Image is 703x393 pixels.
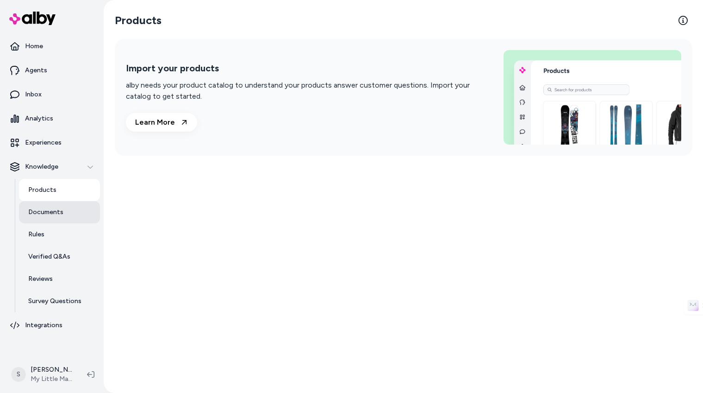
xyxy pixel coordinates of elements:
p: Reviews [28,274,53,284]
a: Home [4,35,100,57]
img: alby Logo [9,12,56,25]
p: Agents [25,66,47,75]
a: Products [19,179,100,201]
h2: Import your products [126,63,481,74]
h2: Products [115,13,162,28]
p: Knowledge [25,162,58,171]
a: Inbox [4,83,100,106]
span: S [11,367,26,382]
a: Agents [4,59,100,82]
a: Integrations [4,314,100,336]
a: Rules [19,223,100,246]
img: Import your products [504,50,681,145]
a: Experiences [4,132,100,154]
a: Analytics [4,108,100,130]
p: Verified Q&As [28,252,70,261]
p: Analytics [25,114,53,123]
p: alby needs your product catalog to understand your products answer customer questions. Import you... [126,80,481,102]
a: Reviews [19,268,100,290]
p: Experiences [25,138,62,147]
span: My Little Magic Shop [31,374,72,384]
p: Documents [28,208,63,217]
p: Rules [28,230,44,239]
button: S[PERSON_NAME]My Little Magic Shop [6,360,80,389]
p: Integrations [25,321,62,330]
p: Home [25,42,43,51]
p: Inbox [25,90,42,99]
p: [PERSON_NAME] [31,365,72,374]
p: Survey Questions [28,297,81,306]
button: Knowledge [4,156,100,178]
a: Learn More [126,113,197,132]
a: Documents [19,201,100,223]
a: Verified Q&As [19,246,100,268]
p: Products [28,185,56,195]
a: Survey Questions [19,290,100,312]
